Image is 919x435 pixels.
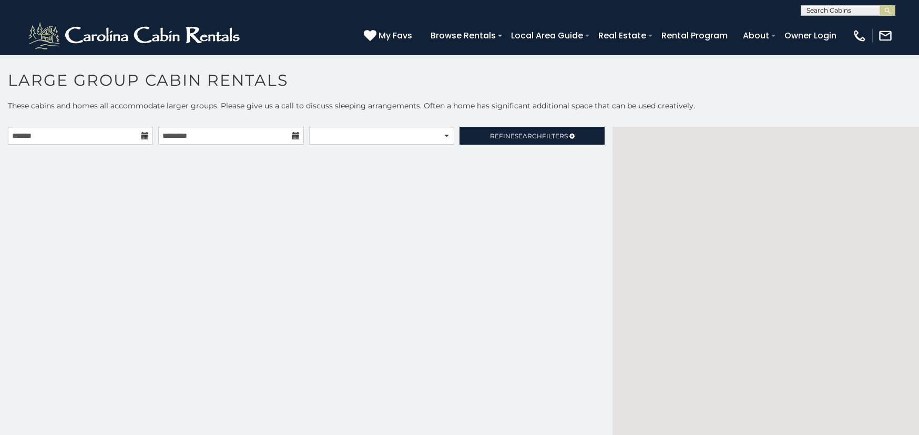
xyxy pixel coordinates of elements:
a: About [738,26,774,45]
span: Search [515,132,542,140]
a: RefineSearchFilters [459,127,605,145]
a: Rental Program [656,26,733,45]
img: White-1-2.png [26,20,244,52]
a: Real Estate [593,26,651,45]
a: My Favs [364,29,415,43]
span: Refine Filters [490,132,568,140]
a: Owner Login [779,26,842,45]
img: mail-regular-white.png [878,28,893,43]
span: My Favs [379,29,412,42]
a: Local Area Guide [506,26,588,45]
a: Browse Rentals [425,26,501,45]
img: phone-regular-white.png [852,28,867,43]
